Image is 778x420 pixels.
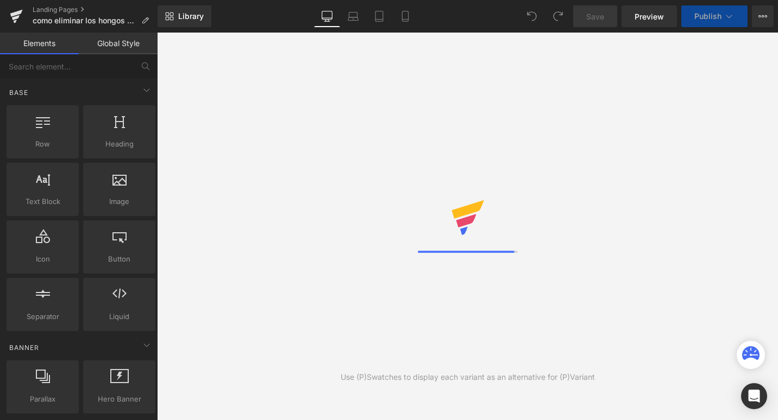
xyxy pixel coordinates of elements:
[8,87,29,98] span: Base
[521,5,543,27] button: Undo
[86,138,152,150] span: Heading
[586,11,604,22] span: Save
[86,393,152,405] span: Hero Banner
[8,342,40,353] span: Banner
[178,11,204,21] span: Library
[79,33,158,54] a: Global Style
[340,5,366,27] a: Laptop
[10,393,76,405] span: Parallax
[10,138,76,150] span: Row
[341,371,595,383] div: Use (P)Swatches to display each variant as an alternative for (P)Variant
[33,5,158,14] a: Landing Pages
[635,11,664,22] span: Preview
[158,5,211,27] a: New Library
[547,5,569,27] button: Redo
[741,383,767,409] div: Open Intercom Messenger
[622,5,677,27] a: Preview
[86,253,152,265] span: Button
[314,5,340,27] a: Desktop
[86,196,152,207] span: Image
[86,311,152,322] span: Liquid
[10,196,76,207] span: Text Block
[392,5,418,27] a: Mobile
[752,5,774,27] button: More
[694,12,721,21] span: Publish
[681,5,748,27] button: Publish
[10,253,76,265] span: Icon
[366,5,392,27] a: Tablet
[10,311,76,322] span: Separator
[33,16,137,25] span: como eliminar los hongos de las uñas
